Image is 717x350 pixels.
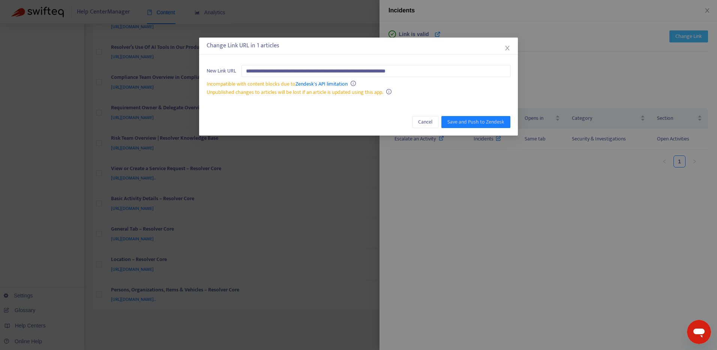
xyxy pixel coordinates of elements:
[441,116,510,128] button: Save and Push to Zendesk
[351,81,356,86] span: info-circle
[295,80,348,88] a: Zendesk's API limitation
[412,116,438,128] button: Cancel
[504,45,510,51] span: close
[503,44,511,52] button: Close
[207,80,348,88] span: Incompatible with content blocks due to
[687,320,711,344] iframe: Button to launch messaging window
[418,118,432,126] span: Cancel
[207,67,236,75] span: New Link URL
[207,88,383,97] span: Unpublished changes to articles will be lost if an article is updated using this app.
[207,41,510,50] div: Change Link URL in 1 articles
[386,89,391,94] span: info-circle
